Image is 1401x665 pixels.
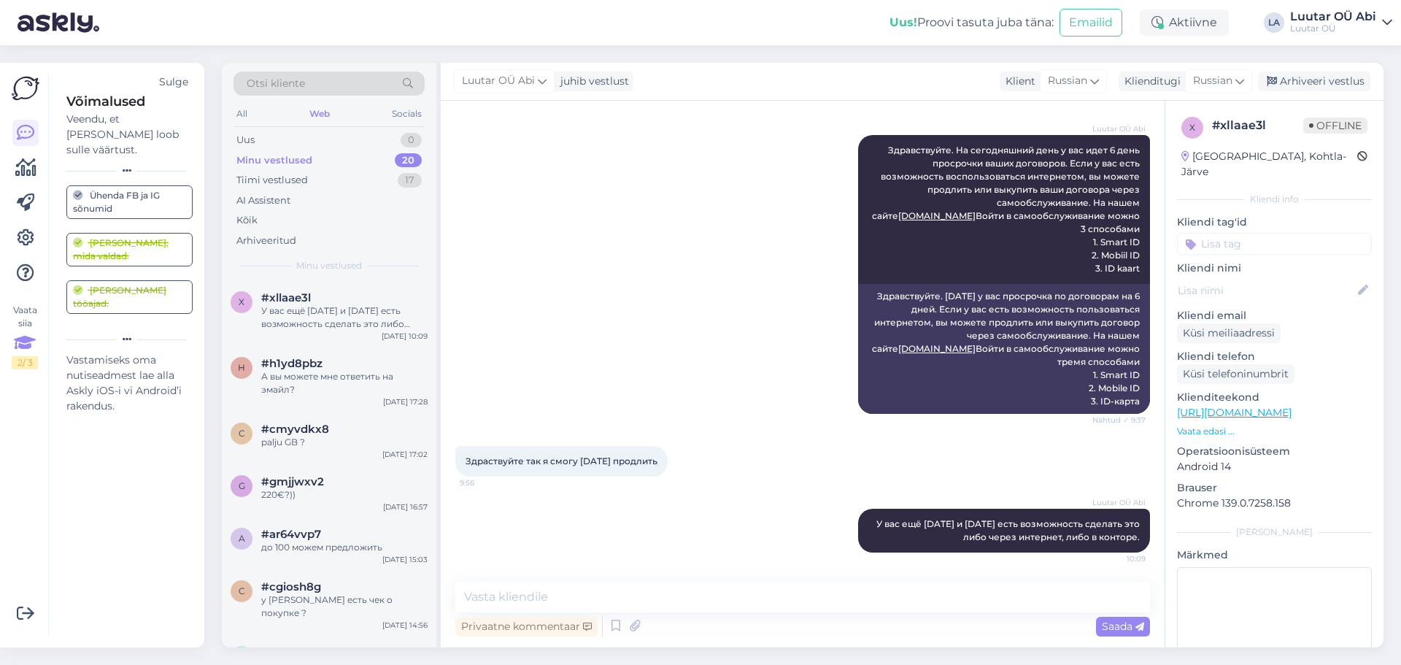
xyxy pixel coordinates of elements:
[261,528,321,541] span: #ar64vvp7
[872,145,1142,274] span: Здравствуйте. На сегодняшний день у вас идет 6 день просрочки ваших договоров. Если у вас есть во...
[239,480,245,491] span: g
[1177,526,1372,539] div: [PERSON_NAME]
[876,518,1142,542] span: У вас ещё [DATE] и [DATE] есть возможность сделать это либо через интернет, либо в конторе.
[261,304,428,331] div: У вас ещё [DATE] и [DATE] есть возможность сделать это либо через интернет, либо в конторе.
[382,554,428,565] div: [DATE] 15:03
[1290,23,1376,34] div: Luutar OÜ
[1177,193,1372,206] div: Kliendi info
[1177,459,1372,474] p: Android 14
[239,296,244,307] span: x
[1193,73,1232,89] span: Russian
[389,104,425,123] div: Socials
[239,585,245,596] span: c
[1178,282,1355,299] input: Lisa nimi
[1264,12,1284,33] div: LA
[1177,364,1294,384] div: Küsi telefoninumbrit
[261,291,311,304] span: #xllaae3l
[261,370,428,396] div: А вы можете мне ответить на эмайл?
[261,357,323,370] span: #h1yd8pbz
[1177,215,1372,230] p: Kliendi tag'id
[382,620,428,631] div: [DATE] 14:56
[66,280,193,314] a: [PERSON_NAME] tööajad.
[238,362,245,373] span: h
[73,189,186,215] div: Ühenda FB ja IG sõnumid
[306,104,333,123] div: Web
[1177,308,1372,323] p: Kliendi email
[898,210,976,221] a: [DOMAIN_NAME]
[889,14,1054,31] div: Proovi tasuta juba täna:
[858,284,1150,414] div: Здравствуйте. [DATE] у вас просрочка по договорам на 6 дней. Если у вас есть возможность пользова...
[1177,261,1372,276] p: Kliendi nimi
[1102,620,1144,633] span: Saada
[1189,122,1195,133] span: x
[1181,149,1357,180] div: [GEOGRAPHIC_DATA], Kohtla-Järve
[159,74,188,90] div: Sulge
[236,234,296,248] div: Arhiveeritud
[382,331,428,342] div: [DATE] 10:09
[73,237,186,263] div: [PERSON_NAME], mida valdad.
[296,259,362,272] span: Minu vestlused
[1177,349,1372,364] p: Kliendi telefon
[401,133,422,147] div: 0
[261,475,324,488] span: #gmjjwxv2
[236,193,290,208] div: AI Assistent
[66,353,193,414] div: Vastamiseks oma nutiseadmest lae alla Askly iOS-i vi Android’i rakendus.
[460,477,514,488] span: 9:56
[261,436,428,449] div: palju GB ?
[1303,118,1367,134] span: Offline
[236,133,255,147] div: Uus
[455,617,598,637] div: Privaatne kommentaar
[1091,123,1146,134] span: Luutar OÜ Abi
[1177,406,1292,419] a: [URL][DOMAIN_NAME]
[1091,553,1146,564] span: 10:09
[261,423,329,436] span: #cmyvdkx8
[247,76,305,91] span: Otsi kliente
[1119,74,1181,89] div: Klienditugi
[66,185,193,219] a: Ühenda FB ja IG sõnumid
[236,153,312,168] div: Minu vestlused
[261,488,428,501] div: 220€?))
[1290,11,1376,23] div: Luutar OÜ Abi
[462,73,535,89] span: Luutar OÜ Abi
[1140,9,1229,36] div: Aktiivne
[383,396,428,407] div: [DATE] 17:28
[261,580,321,593] span: #cgiosh8g
[889,15,917,29] b: Uus!
[383,501,428,512] div: [DATE] 16:57
[236,173,308,188] div: Tiimi vestlused
[261,541,428,554] div: до 100 можем предложить
[261,646,323,659] span: #kfocgyak
[12,74,39,102] img: Askly Logo
[395,153,422,168] div: 20
[1177,390,1372,405] p: Klienditeekond
[898,343,976,354] a: [DOMAIN_NAME]
[1177,547,1372,563] p: Märkmed
[66,233,193,266] a: [PERSON_NAME], mida valdad.
[12,356,38,369] div: 2 / 3
[236,213,258,228] div: Kõik
[1048,73,1087,89] span: Russian
[1000,74,1035,89] div: Klient
[1177,323,1281,343] div: Küsi meiliaadressi
[1177,496,1372,511] p: Chrome 139.0.7258.158
[73,284,186,310] div: [PERSON_NAME] tööajad.
[233,104,250,123] div: All
[398,173,422,188] div: 17
[1091,415,1146,426] span: Nähtud ✓ 9:37
[1177,480,1372,496] p: Brauser
[1177,425,1372,438] p: Vaata edasi ...
[66,92,193,112] div: Võimalused
[1177,444,1372,459] p: Operatsioonisüsteem
[1177,233,1372,255] input: Lisa tag
[466,455,657,466] span: Здраствуйте так я смогу [DATE] продлить
[239,533,245,544] span: a
[261,593,428,620] div: у [PERSON_NAME] есть чек о покупке ?
[12,304,38,369] div: Vaata siia
[1091,497,1146,508] span: Luutar OÜ Abi
[555,74,629,89] div: juhib vestlust
[1258,72,1370,91] div: Arhiveeri vestlus
[1212,117,1303,134] div: # xllaae3l
[1060,9,1122,36] button: Emailid
[382,449,428,460] div: [DATE] 17:02
[239,428,245,439] span: c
